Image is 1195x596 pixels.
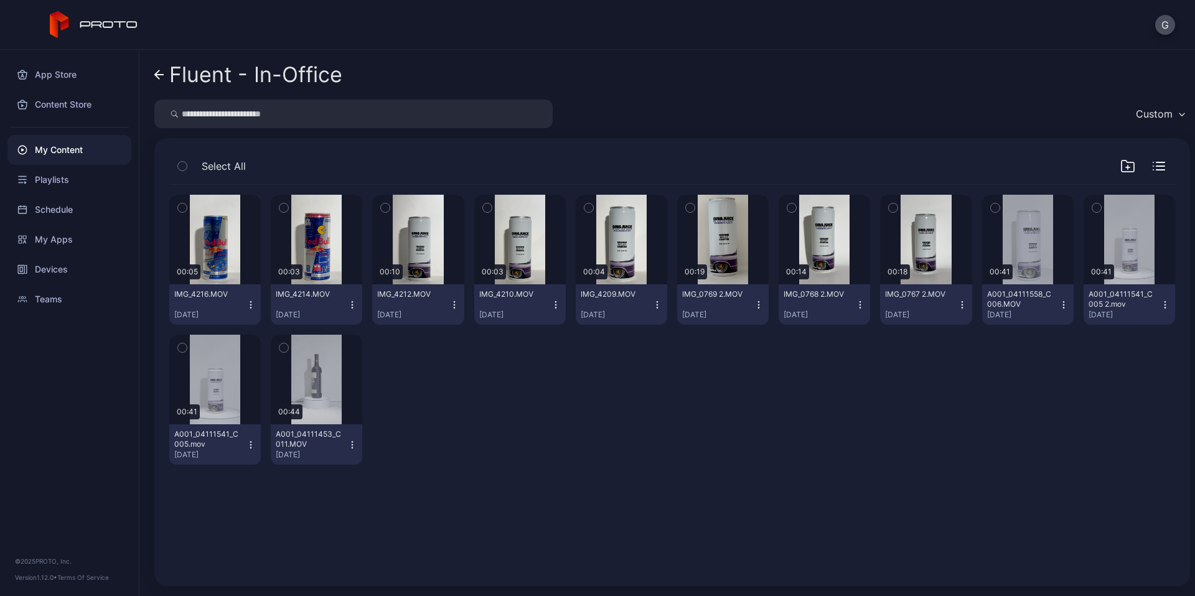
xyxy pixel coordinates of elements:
[479,310,551,320] div: [DATE]
[474,284,566,325] button: IMG_4210.MOV[DATE]
[377,310,449,320] div: [DATE]
[982,284,1074,325] button: A001_04111558_C006.MOV[DATE]
[174,289,243,299] div: IMG_4216.MOV
[271,284,362,325] button: IMG_4214.MOV[DATE]
[479,289,548,299] div: IMG_4210.MOV
[15,574,57,581] span: Version 1.12.0 •
[779,284,870,325] button: IMG_0768 2.MOV[DATE]
[7,225,131,254] a: My Apps
[174,450,246,460] div: [DATE]
[7,90,131,119] a: Content Store
[581,289,649,299] div: IMG_4209.MOV
[174,429,243,449] div: A001_04111541_C005.mov
[885,310,957,320] div: [DATE]
[784,310,855,320] div: [DATE]
[7,60,131,90] a: App Store
[1084,284,1175,325] button: A001_04111541_C005 2.mov[DATE]
[987,289,1056,309] div: A001_04111558_C006.MOV
[784,289,852,299] div: IMG_0768 2.MOV
[202,159,246,174] span: Select All
[7,195,131,225] a: Schedule
[276,310,347,320] div: [DATE]
[169,424,261,465] button: A001_04111541_C005.mov[DATE]
[174,310,246,320] div: [DATE]
[7,254,131,284] a: Devices
[1089,310,1160,320] div: [DATE]
[372,284,464,325] button: IMG_4212.MOV[DATE]
[682,289,751,299] div: IMG_0769 2.MOV
[880,284,972,325] button: IMG_0767 2.MOV[DATE]
[1136,108,1173,120] div: Custom
[7,165,131,195] a: Playlists
[581,310,652,320] div: [DATE]
[1155,15,1175,35] button: G
[169,284,261,325] button: IMG_4216.MOV[DATE]
[169,63,342,86] div: Fluent - In-Office
[276,289,344,299] div: IMG_4214.MOV
[276,450,347,460] div: [DATE]
[57,574,109,581] a: Terms Of Service
[987,310,1059,320] div: [DATE]
[682,310,754,320] div: [DATE]
[1089,289,1157,309] div: A001_04111541_C005 2.mov
[576,284,667,325] button: IMG_4209.MOV[DATE]
[15,556,124,566] div: © 2025 PROTO, Inc.
[271,424,362,465] button: A001_04111453_C011.MOV[DATE]
[276,429,344,449] div: A001_04111453_C011.MOV
[677,284,769,325] button: IMG_0769 2.MOV[DATE]
[7,284,131,314] a: Teams
[1130,100,1190,128] button: Custom
[7,135,131,165] a: My Content
[154,60,342,90] a: Fluent - In-Office
[885,289,954,299] div: IMG_0767 2.MOV
[377,289,446,299] div: IMG_4212.MOV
